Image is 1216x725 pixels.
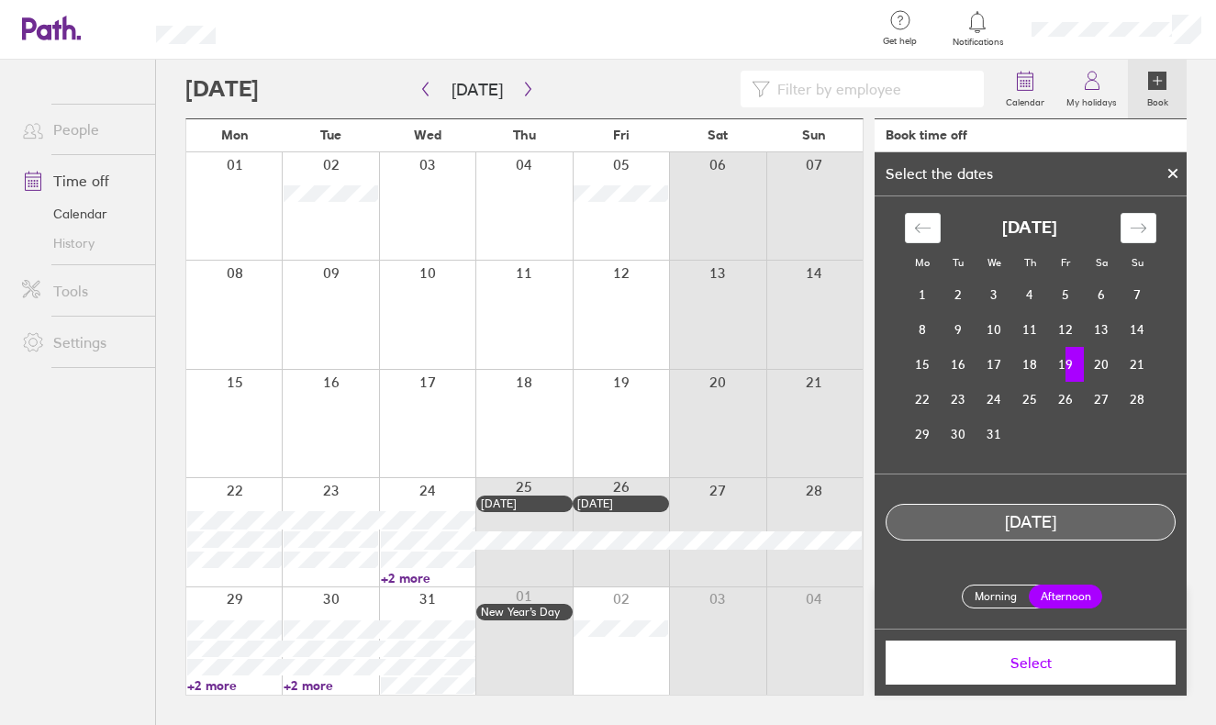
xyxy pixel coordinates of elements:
[898,654,1163,671] span: Select
[284,677,378,694] a: +2 more
[1029,585,1102,608] label: Afternoon
[1048,277,1084,312] td: Friday, December 5, 2025
[1055,92,1128,108] label: My holidays
[1055,60,1128,118] a: My holidays
[414,128,441,142] span: Wed
[1121,213,1156,243] div: Move forward to switch to the next month.
[905,347,941,382] td: Monday, December 15, 2025
[1084,382,1120,417] td: Saturday, December 27, 2025
[187,677,282,694] a: +2 more
[1012,277,1048,312] td: Thursday, December 4, 2025
[987,256,1001,269] small: We
[7,324,155,361] a: Settings
[941,277,976,312] td: Tuesday, December 2, 2025
[1084,277,1120,312] td: Saturday, December 6, 2025
[1048,382,1084,417] td: Friday, December 26, 2025
[1120,277,1155,312] td: Sunday, December 7, 2025
[885,196,1177,474] div: Calendar
[802,128,826,142] span: Sun
[905,277,941,312] td: Monday, December 1, 2025
[941,382,976,417] td: Tuesday, December 23, 2025
[481,606,568,619] div: New Year’s Day
[1084,312,1120,347] td: Saturday, December 13, 2025
[886,641,1176,685] button: Select
[1120,347,1155,382] td: Sunday, December 21, 2025
[941,417,976,452] td: Tuesday, December 30, 2025
[948,37,1008,48] span: Notifications
[1048,347,1084,382] td: Selected. Friday, December 19, 2025
[437,74,518,105] button: [DATE]
[613,128,630,142] span: Fri
[905,417,941,452] td: Monday, December 29, 2025
[948,9,1008,48] a: Notifications
[320,128,341,142] span: Tue
[941,347,976,382] td: Tuesday, December 16, 2025
[481,497,568,510] div: [DATE]
[513,128,536,142] span: Thu
[770,72,973,106] input: Filter by employee
[959,586,1032,608] label: Morning
[905,213,941,243] div: Move backward to switch to the previous month.
[1048,312,1084,347] td: Friday, December 12, 2025
[7,229,155,258] a: History
[976,382,1012,417] td: Wednesday, December 24, 2025
[7,111,155,148] a: People
[976,417,1012,452] td: Wednesday, December 31, 2025
[875,165,1004,182] div: Select the dates
[953,256,964,269] small: Tu
[870,36,930,47] span: Get help
[1012,382,1048,417] td: Thursday, December 25, 2025
[941,312,976,347] td: Tuesday, December 9, 2025
[7,162,155,199] a: Time off
[1012,347,1048,382] td: Thursday, December 18, 2025
[1012,312,1048,347] td: Thursday, December 11, 2025
[976,277,1012,312] td: Wednesday, December 3, 2025
[915,256,930,269] small: Mo
[976,347,1012,382] td: Wednesday, December 17, 2025
[886,128,967,142] div: Book time off
[381,570,475,586] a: +2 more
[1002,218,1057,238] strong: [DATE]
[577,497,664,510] div: [DATE]
[995,92,1055,108] label: Calendar
[708,128,728,142] span: Sat
[905,312,941,347] td: Monday, December 8, 2025
[1128,60,1187,118] a: Book
[1096,256,1108,269] small: Sa
[1120,312,1155,347] td: Sunday, December 14, 2025
[221,128,249,142] span: Mon
[1061,256,1070,269] small: Fr
[1024,256,1036,269] small: Th
[995,60,1055,118] a: Calendar
[1136,92,1179,108] label: Book
[1120,382,1155,417] td: Sunday, December 28, 2025
[1132,256,1143,269] small: Su
[7,199,155,229] a: Calendar
[887,513,1175,532] div: [DATE]
[7,273,155,309] a: Tools
[905,382,941,417] td: Monday, December 22, 2025
[1084,347,1120,382] td: Saturday, December 20, 2025
[976,312,1012,347] td: Wednesday, December 10, 2025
